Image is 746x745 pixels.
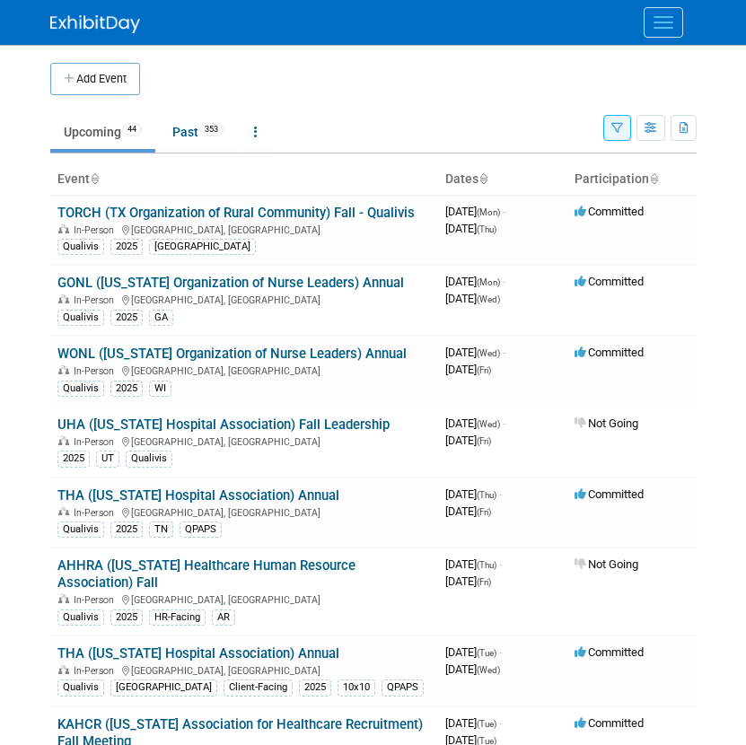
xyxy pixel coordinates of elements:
span: Not Going [575,557,638,571]
img: In-Person Event [58,224,69,233]
span: - [503,275,505,288]
div: GA [149,310,173,326]
span: Not Going [575,416,638,430]
span: [DATE] [445,645,502,659]
a: Upcoming44 [50,115,155,149]
div: [GEOGRAPHIC_DATA], [GEOGRAPHIC_DATA] [57,222,431,236]
span: [DATE] [445,363,491,376]
div: QPAPS [382,679,424,696]
img: ExhibitDay [50,15,140,33]
img: In-Person Event [58,294,69,303]
span: (Wed) [477,294,500,304]
div: 2025 [110,310,143,326]
div: 2025 [57,451,90,467]
span: In-Person [74,665,119,677]
th: Event [50,164,438,195]
div: 2025 [299,679,331,696]
div: 10x10 [338,679,375,696]
span: In-Person [74,594,119,606]
span: - [503,416,505,430]
span: - [499,716,502,730]
span: [DATE] [445,716,502,730]
div: [GEOGRAPHIC_DATA], [GEOGRAPHIC_DATA] [57,592,431,606]
div: Client-Facing [224,679,293,696]
div: [GEOGRAPHIC_DATA] [149,239,256,255]
div: WI [149,381,171,397]
span: [DATE] [445,346,505,359]
span: [DATE] [445,504,491,518]
a: Sort by Event Name [90,171,99,186]
div: [GEOGRAPHIC_DATA], [GEOGRAPHIC_DATA] [57,662,431,677]
div: [GEOGRAPHIC_DATA] [110,679,217,696]
th: Dates [438,164,567,195]
span: Committed [575,487,644,501]
a: WONL ([US_STATE] Organization of Nurse Leaders) Annual [57,346,407,362]
span: [DATE] [445,275,505,288]
div: Qualivis [57,679,104,696]
div: Qualivis [126,451,172,467]
a: UHA ([US_STATE] Hospital Association) Fall Leadership [57,416,390,433]
div: 2025 [110,521,143,538]
span: Committed [575,716,644,730]
button: Menu [644,7,683,38]
span: [DATE] [445,416,505,430]
div: Qualivis [57,310,104,326]
div: 2025 [110,239,143,255]
span: In-Person [74,294,119,306]
span: (Tue) [477,648,496,658]
a: Sort by Participation Type [649,171,658,186]
a: GONL ([US_STATE] Organization of Nurse Leaders) Annual [57,275,404,291]
span: (Thu) [477,560,496,570]
span: (Tue) [477,719,496,729]
span: [DATE] [445,487,502,501]
div: Qualivis [57,239,104,255]
span: (Mon) [477,277,500,287]
span: (Fri) [477,577,491,587]
span: [DATE] [445,205,505,218]
a: THA ([US_STATE] Hospital Association) Annual [57,487,339,504]
span: [DATE] [445,434,491,447]
span: 44 [122,123,142,136]
span: Committed [575,205,644,218]
span: - [503,346,505,359]
span: In-Person [74,436,119,448]
span: [DATE] [445,662,500,676]
a: Sort by Start Date [478,171,487,186]
span: (Wed) [477,348,500,358]
span: - [499,557,502,571]
span: (Fri) [477,507,491,517]
span: In-Person [74,507,119,519]
a: TORCH (TX Organization of Rural Community) Fall - Qualivis [57,205,415,221]
div: HR-Facing [149,609,206,626]
div: [GEOGRAPHIC_DATA], [GEOGRAPHIC_DATA] [57,292,431,306]
div: [GEOGRAPHIC_DATA], [GEOGRAPHIC_DATA] [57,434,431,448]
span: [DATE] [445,557,502,571]
a: Past353 [159,115,237,149]
div: 2025 [110,609,143,626]
div: TN [149,521,173,538]
img: In-Person Event [58,436,69,445]
button: Add Event [50,63,140,95]
div: UT [96,451,119,467]
a: AHHRA ([US_STATE] Healthcare Human Resource Association) Fall [57,557,355,591]
span: (Wed) [477,419,500,429]
img: In-Person Event [58,507,69,516]
span: [DATE] [445,222,496,235]
span: In-Person [74,224,119,236]
span: Committed [575,645,644,659]
span: (Thu) [477,224,496,234]
span: [DATE] [445,574,491,588]
div: [GEOGRAPHIC_DATA], [GEOGRAPHIC_DATA] [57,504,431,519]
span: - [499,487,502,501]
span: (Mon) [477,207,500,217]
img: In-Person Event [58,365,69,374]
div: [GEOGRAPHIC_DATA], [GEOGRAPHIC_DATA] [57,363,431,377]
div: Qualivis [57,609,104,626]
span: 353 [199,123,224,136]
span: [DATE] [445,292,500,305]
span: Committed [575,346,644,359]
span: (Wed) [477,665,500,675]
th: Participation [567,164,697,195]
span: (Thu) [477,490,496,500]
span: - [499,645,502,659]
